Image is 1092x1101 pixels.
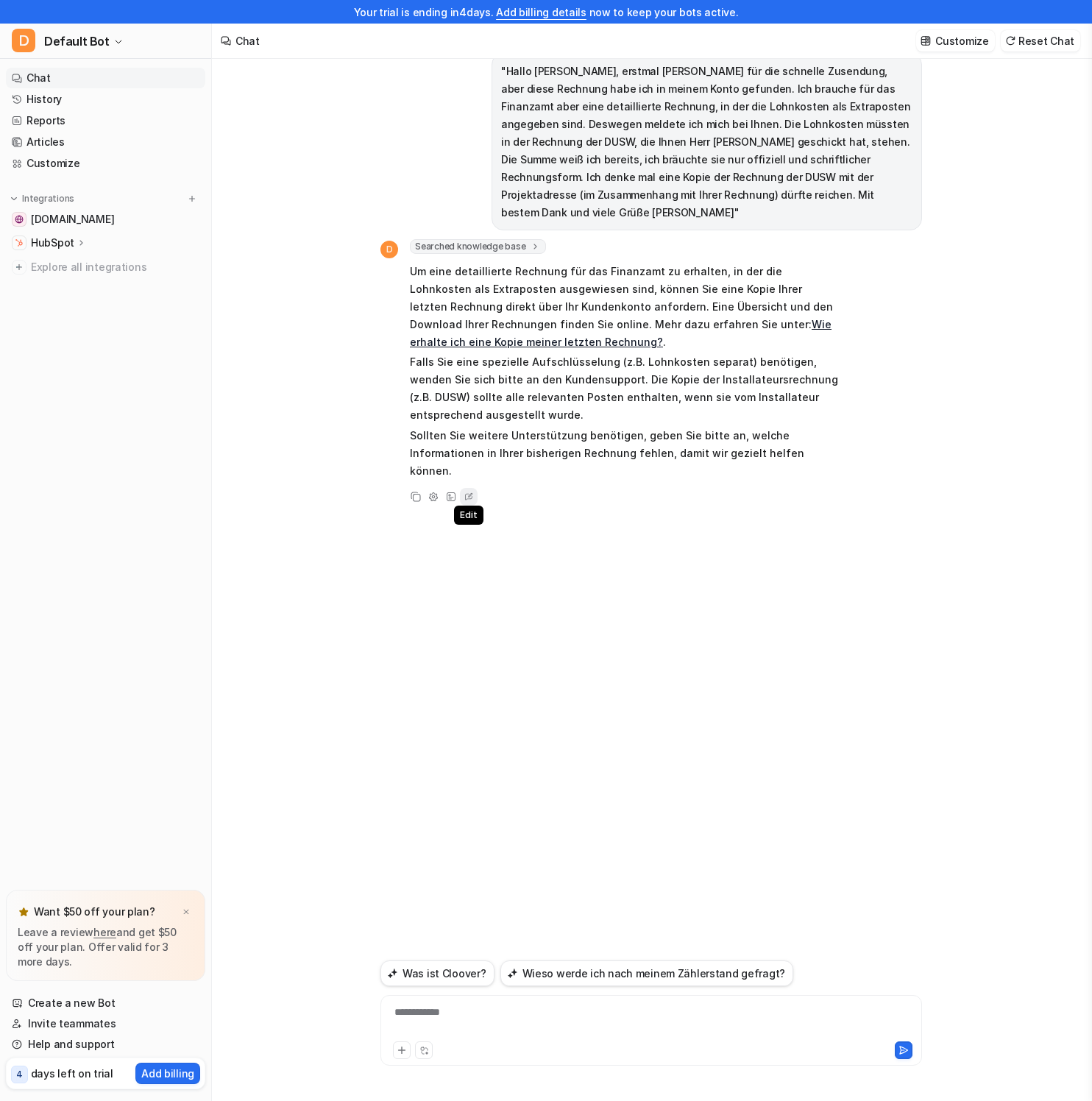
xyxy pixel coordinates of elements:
[6,132,205,152] a: Articles
[6,153,205,174] a: Customize
[454,506,483,525] span: Edit
[6,110,205,131] a: Reports
[410,239,546,254] span: Searched knowledge base
[34,904,155,919] p: Want $50 off your plan?
[410,263,840,351] p: Um eine detaillierte Rechnung für das Finanzamt zu erhalten, in der die Lohnkosten als Extraposte...
[235,33,260,49] div: Chat
[1005,35,1015,46] img: reset
[6,1034,205,1055] a: Help and support
[380,960,494,986] button: Was ist Cloover?
[12,29,35,52] span: D
[935,33,988,49] p: Customize
[182,907,191,917] img: x
[410,318,832,348] a: Wie erhalte ich eine Kopie meiner letzten Rechnung?
[500,960,794,986] button: Wieso werde ich nach meinem Zählerstand gefragt?
[18,906,29,918] img: star
[9,194,19,204] img: expand menu
[6,191,79,206] button: Integrations
[916,30,994,52] button: Customize
[31,255,199,279] span: Explore all integrations
[12,260,26,275] img: explore all integrations
[496,6,586,18] a: Add billing details
[44,31,110,52] span: Default Bot
[31,236,74,250] p: HubSpot
[6,68,205,88] a: Chat
[410,427,840,480] p: Sollten Sie weitere Unterstützung benötigen, geben Sie bitte an, welche Informationen in Ihrer bi...
[380,241,398,258] span: D
[135,1063,200,1084] button: Add billing
[6,1013,205,1034] a: Invite teammates
[6,257,205,277] a: Explore all integrations
[22,193,74,205] p: Integrations
[93,926,116,938] a: here
[31,212,114,227] span: [DOMAIN_NAME]
[15,215,24,224] img: help.cloover.co
[18,925,194,969] p: Leave a review and get $50 off your plan. Offer valid for 3 more days.
[921,35,931,46] img: customize
[141,1066,194,1081] p: Add billing
[31,1066,113,1081] p: days left on trial
[16,1068,23,1081] p: 4
[6,209,205,230] a: help.cloover.co[DOMAIN_NAME]
[410,353,840,424] p: Falls Sie eine spezielle Aufschlüsselung (z.B. Lohnkosten separat) benötigen, wenden Sie sich bit...
[6,993,205,1013] a: Create a new Bot
[501,63,912,222] p: "Hallo [PERSON_NAME], erstmal [PERSON_NAME] für die schnelle Zusendung, aber diese Rechnung habe ...
[6,89,205,110] a: History
[1001,30,1080,52] button: Reset Chat
[187,194,197,204] img: menu_add.svg
[15,238,24,247] img: HubSpot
